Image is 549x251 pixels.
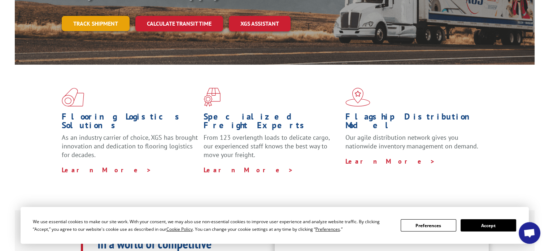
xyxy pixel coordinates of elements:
a: Track shipment [62,16,130,31]
a: Learn More > [345,157,435,165]
img: xgs-icon-total-supply-chain-intelligence-red [62,88,84,107]
img: xgs-icon-flagship-distribution-model-red [345,88,370,107]
div: Cookie Consent Prompt [21,207,529,244]
a: XGS ASSISTANT [229,16,291,31]
p: From 123 overlength loads to delicate cargo, our experienced staff knows the best way to move you... [204,133,340,165]
a: Learn More > [62,166,152,174]
div: Open chat [519,222,540,244]
span: As an industry carrier of choice, XGS has brought innovation and dedication to flooring logistics... [62,133,198,159]
img: xgs-icon-focused-on-flooring-red [204,88,221,107]
span: Our agile distribution network gives you nationwide inventory management on demand. [345,133,478,150]
a: Calculate transit time [135,16,223,31]
h1: Specialized Freight Experts [204,112,340,133]
span: Preferences [315,226,340,232]
a: Learn More > [204,166,293,174]
h1: Flagship Distribution Model [345,112,482,133]
div: We use essential cookies to make our site work. With your consent, we may also use non-essential ... [33,218,392,233]
h1: Flooring Logistics Solutions [62,112,198,133]
button: Accept [461,219,516,231]
button: Preferences [401,219,456,231]
span: Cookie Policy [166,226,193,232]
